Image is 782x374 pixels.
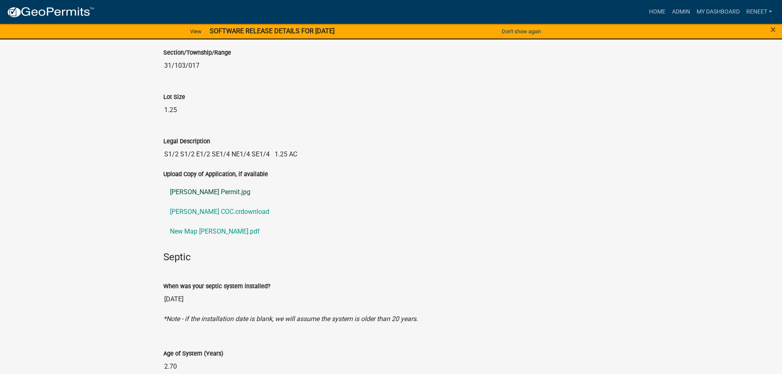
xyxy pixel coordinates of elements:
a: Admin [669,4,693,20]
label: Upload Copy of Application, if available [163,172,268,177]
label: Legal Description [163,139,210,145]
a: [PERSON_NAME] COC.crdownload [163,202,619,222]
a: View [187,25,205,38]
button: Don't show again [498,25,544,38]
label: Age of System (Years) [163,351,223,357]
label: When was your septic system installed? [163,284,271,289]
a: reneet [743,4,775,20]
button: Close [771,25,776,34]
a: [PERSON_NAME] Permit.jpg [163,182,619,202]
i: *Note - if the installation date is blank, we will assume the system is older than 20 years. [163,315,418,323]
a: New Map [PERSON_NAME].pdf [163,222,619,241]
label: Lot Size [163,94,185,100]
span: × [771,24,776,35]
strong: SOFTWARE RELEASE DETAILS FOR [DATE] [210,27,335,35]
a: My Dashboard [693,4,743,20]
a: Home [646,4,669,20]
h4: Septic [163,251,619,263]
label: Section/Township/Range [163,50,231,56]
